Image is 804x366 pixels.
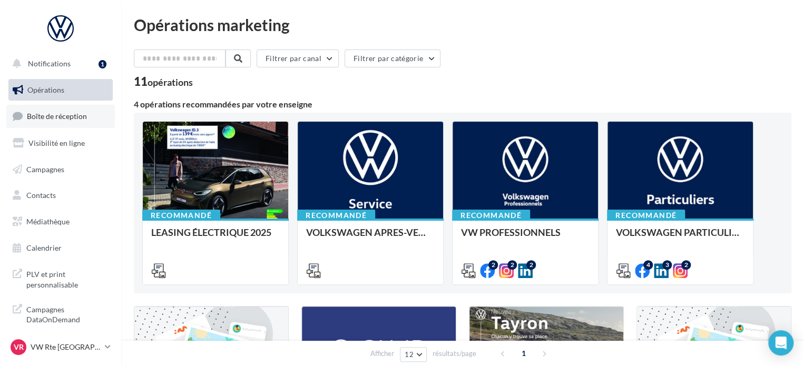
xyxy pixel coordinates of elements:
[27,112,87,121] span: Boîte de réception
[400,347,427,362] button: 12
[26,191,56,200] span: Contacts
[488,260,498,270] div: 2
[526,260,536,270] div: 2
[768,330,793,355] div: Open Intercom Messenger
[306,227,435,248] div: VOLKSWAGEN APRES-VENTE
[14,342,24,352] span: VR
[6,105,115,127] a: Boîte de réception
[452,210,530,221] div: Recommandé
[6,132,115,154] a: Visibilité en ligne
[6,298,115,329] a: Campagnes DataOnDemand
[257,50,339,67] button: Filtrer par canal
[6,159,115,181] a: Campagnes
[507,260,517,270] div: 2
[26,267,109,290] span: PLV et print personnalisable
[26,217,70,226] span: Médiathèque
[461,227,590,248] div: VW PROFESSIONNELS
[405,350,414,359] span: 12
[370,349,394,359] span: Afficher
[26,302,109,325] span: Campagnes DataOnDemand
[297,210,375,221] div: Recommandé
[27,85,64,94] span: Opérations
[6,184,115,206] a: Contacts
[134,17,791,33] div: Opérations marketing
[142,210,220,221] div: Recommandé
[433,349,476,359] span: résultats/page
[134,100,791,108] div: 4 opérations recommandées par votre enseigne
[345,50,440,67] button: Filtrer par catégorie
[26,164,64,173] span: Campagnes
[616,227,744,248] div: VOLKSWAGEN PARTICULIER
[31,342,101,352] p: VW Rte [GEOGRAPHIC_DATA]
[607,210,685,221] div: Recommandé
[6,263,115,294] a: PLV et print personnalisable
[6,237,115,259] a: Calendrier
[28,59,71,68] span: Notifications
[515,345,532,362] span: 1
[6,79,115,101] a: Opérations
[26,243,62,252] span: Calendrier
[6,211,115,233] a: Médiathèque
[28,139,85,147] span: Visibilité en ligne
[151,227,280,248] div: LEASING ÉLECTRIQUE 2025
[6,53,111,75] button: Notifications 1
[643,260,653,270] div: 4
[662,260,672,270] div: 3
[8,337,113,357] a: VR VW Rte [GEOGRAPHIC_DATA]
[681,260,691,270] div: 2
[134,76,193,87] div: 11
[99,60,106,68] div: 1
[148,77,193,87] div: opérations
